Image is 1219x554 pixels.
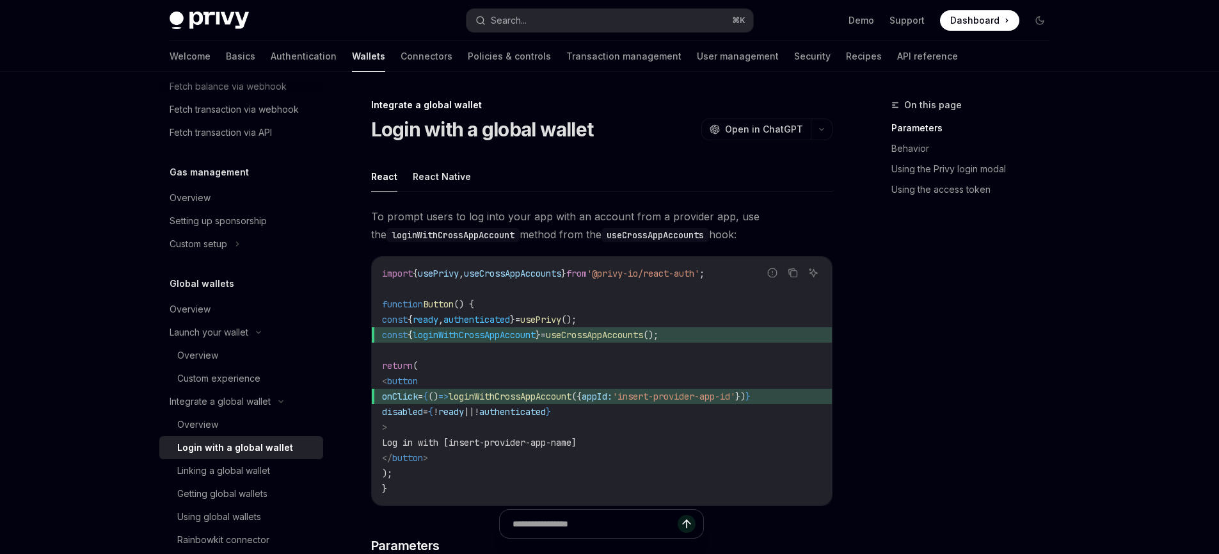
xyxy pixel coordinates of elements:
[170,165,249,180] h5: Gas management
[382,375,387,387] span: <
[392,452,423,464] span: button
[678,515,696,533] button: Send message
[699,268,705,279] span: ;
[159,528,323,551] a: Rainbowkit connector
[438,391,449,402] span: =>
[413,161,471,191] button: React Native
[382,406,423,418] span: disabled
[170,213,267,229] div: Setting up sponsorship
[408,329,413,341] span: {
[159,482,323,505] a: Getting global wallets
[371,161,397,191] button: React
[897,41,958,72] a: API reference
[371,99,833,111] div: Integrate a global wallet
[428,391,438,402] span: ()
[520,314,561,325] span: usePrivy
[587,268,699,279] span: '@privy-io/react-auth'
[159,413,323,436] a: Overview
[904,97,962,113] span: On this page
[566,268,587,279] span: from
[449,391,571,402] span: loginWithCrossAppAccount
[643,329,658,341] span: ();
[612,391,735,402] span: 'insert-provider-app-id'
[582,391,612,402] span: appId:
[170,325,248,340] div: Launch your wallet
[479,406,546,418] span: authenticated
[170,41,211,72] a: Welcome
[418,268,459,279] span: usePrivy
[159,436,323,459] a: Login with a global wallet
[423,298,454,310] span: Button
[382,421,387,433] span: >
[464,406,474,418] span: ||
[382,437,577,448] span: Log in with [insert-provider-app-name]
[891,159,1060,179] a: Using the Privy login modal
[177,463,270,478] div: Linking a global wallet
[386,228,520,242] code: loginWithCrossAppAccount
[177,440,293,455] div: Login with a global wallet
[510,314,515,325] span: }
[177,486,267,501] div: Getting global wallets
[387,375,418,387] span: button
[382,298,423,310] span: function
[170,302,211,317] div: Overview
[159,98,323,121] a: Fetch transaction via webhook
[515,314,520,325] span: =
[170,394,271,409] div: Integrate a global wallet
[408,314,413,325] span: {
[950,14,1000,27] span: Dashboard
[464,268,561,279] span: useCrossAppAccounts
[382,483,387,494] span: }
[413,329,536,341] span: loginWithCrossAppAccount
[725,123,803,136] span: Open in ChatGPT
[701,118,811,140] button: Open in ChatGPT
[891,118,1060,138] a: Parameters
[571,391,582,402] span: ({
[177,371,260,386] div: Custom experience
[418,391,423,402] span: =
[940,10,1019,31] a: Dashboard
[159,344,323,367] a: Overview
[566,41,681,72] a: Transaction management
[159,209,323,232] a: Setting up sponsorship
[382,391,418,402] span: onClick
[413,268,418,279] span: {
[561,268,566,279] span: }
[170,190,211,206] div: Overview
[764,265,781,281] button: Report incorrect code
[602,228,709,242] code: useCrossAppAccounts
[889,14,925,27] a: Support
[443,314,510,325] span: authenticated
[732,15,745,26] span: ⌘ K
[735,391,745,402] span: })
[177,348,218,363] div: Overview
[561,314,577,325] span: ();
[423,452,428,464] span: >
[382,452,392,464] span: </
[785,265,801,281] button: Copy the contents from the code block
[177,532,269,548] div: Rainbowkit connector
[352,41,385,72] a: Wallets
[745,391,751,402] span: }
[382,468,392,479] span: );
[1030,10,1050,31] button: Toggle dark mode
[382,329,408,341] span: const
[371,208,833,243] span: To prompt users to log into your app with an account from a provider app, use the method from the...
[159,298,323,321] a: Overview
[805,265,822,281] button: Ask AI
[382,268,413,279] span: import
[413,314,438,325] span: ready
[433,406,438,418] span: !
[170,12,249,29] img: dark logo
[177,509,261,525] div: Using global wallets
[428,406,433,418] span: {
[474,406,479,418] span: !
[271,41,337,72] a: Authentication
[159,186,323,209] a: Overview
[226,41,255,72] a: Basics
[371,118,594,141] h1: Login with a global wallet
[423,406,428,418] span: =
[438,314,443,325] span: ,
[891,138,1060,159] a: Behavior
[170,236,227,252] div: Custom setup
